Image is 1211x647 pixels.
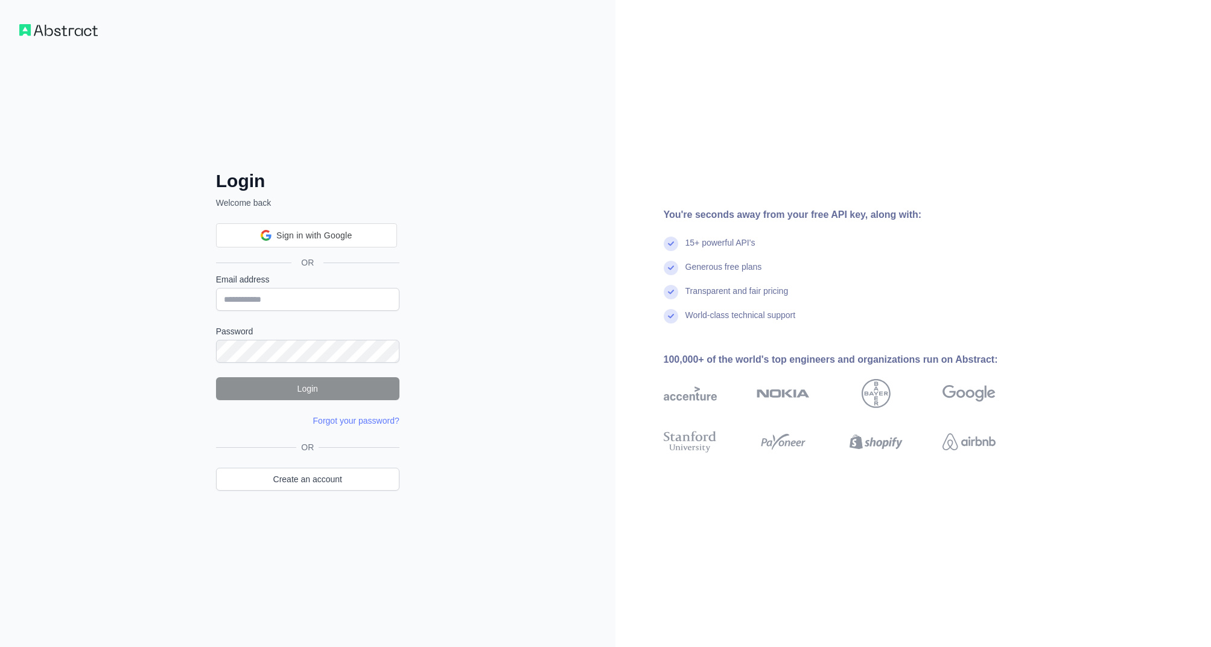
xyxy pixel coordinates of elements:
[216,170,399,192] h2: Login
[664,379,717,408] img: accenture
[942,379,996,408] img: google
[850,429,903,455] img: shopify
[296,441,319,453] span: OR
[942,429,996,455] img: airbnb
[664,208,1034,222] div: You're seconds away from your free API key, along with:
[664,429,717,455] img: stanford university
[216,377,399,400] button: Login
[685,261,762,285] div: Generous free plans
[216,223,397,247] div: Sign in with Google
[664,352,1034,367] div: 100,000+ of the world's top engineers and organizations run on Abstract:
[757,379,810,408] img: nokia
[313,416,399,425] a: Forgot your password?
[685,285,789,309] div: Transparent and fair pricing
[216,468,399,491] a: Create an account
[19,24,98,36] img: Workflow
[757,429,810,455] img: payoneer
[276,229,352,242] span: Sign in with Google
[216,197,399,209] p: Welcome back
[664,285,678,299] img: check mark
[685,237,755,261] div: 15+ powerful API's
[685,309,796,333] div: World-class technical support
[216,273,399,285] label: Email address
[664,261,678,275] img: check mark
[664,309,678,323] img: check mark
[862,379,891,408] img: bayer
[291,257,323,269] span: OR
[216,325,399,337] label: Password
[664,237,678,251] img: check mark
